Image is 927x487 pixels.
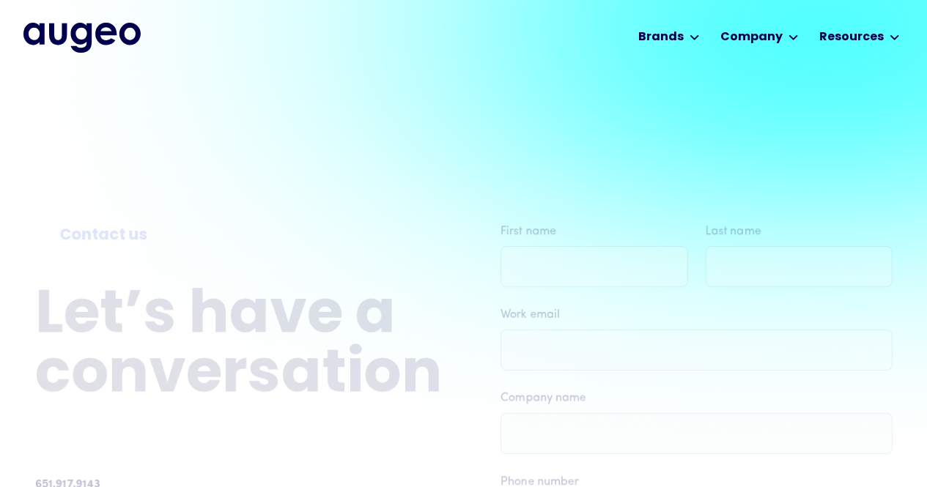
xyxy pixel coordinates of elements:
label: First name [501,223,688,240]
label: Work email [501,306,893,324]
div: Brands [638,29,684,46]
label: Last name [705,223,893,240]
h2: Let’s have a conversation [35,287,442,406]
div: Resources [819,29,884,46]
div: Company [720,29,783,46]
label: Company name [501,390,893,407]
div: Contact us [59,224,417,248]
img: Augeo's full logo in midnight blue. [23,23,141,52]
a: home [23,23,141,52]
